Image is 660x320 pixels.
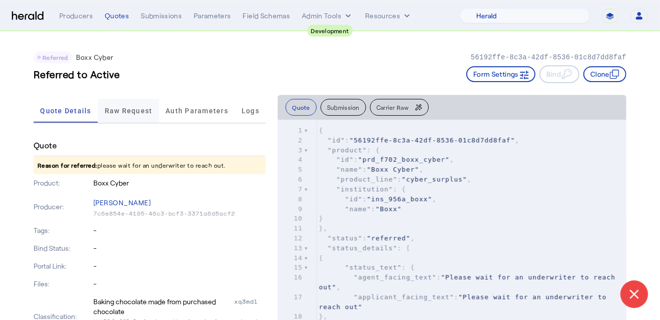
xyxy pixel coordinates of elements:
span: : , [319,137,519,144]
span: : , [319,166,423,173]
div: 1 [278,126,304,136]
span: "cyber_surplus" [402,176,467,183]
button: Resources dropdown menu [365,11,412,21]
div: 4 [278,155,304,165]
h4: Quote [34,139,57,151]
span: { [319,127,323,134]
div: Development [307,25,353,37]
span: : , [319,156,454,163]
span: Logs [242,107,259,114]
p: 7c6e854e-4105-46c3-bcf3-3371a6d5acf2 [93,210,266,218]
span: "agent_facing_text" [354,274,437,281]
span: "Boxx Cyber" [367,166,419,173]
div: 8 [278,194,304,204]
span: : [319,293,611,311]
span: } [319,215,323,222]
span: { [319,254,323,262]
div: 6 [278,175,304,184]
div: 10 [278,214,304,224]
p: Boxx Cyber [93,178,266,188]
span: "id" [336,156,354,163]
span: }, [319,225,328,232]
button: internal dropdown menu [302,11,353,21]
span: "status_text" [345,264,402,271]
p: - [93,261,266,271]
span: Reason for referred: [38,162,97,169]
div: 14 [278,253,304,263]
div: Field Schemas [243,11,290,21]
div: Baking chocolate made from purchased chocolate [93,297,233,317]
div: 9 [278,204,304,214]
span: "ins_956a_boxx" [367,195,432,203]
div: Quotes [105,11,129,21]
span: "status" [328,234,363,242]
span: "prd_f702_boxx_cyber" [358,156,450,163]
span: Raw Request [105,107,153,114]
p: Producer: [34,202,91,212]
span: : , [319,274,619,291]
p: - [93,243,266,253]
button: Bind [539,65,579,83]
span: "name" [345,205,371,213]
span: Referred [42,54,68,61]
div: Producers [59,11,93,21]
p: [PERSON_NAME] [93,196,266,210]
button: Quote [286,99,317,116]
p: Portal Link: [34,261,91,271]
div: Parameters [194,11,231,21]
div: 11 [278,224,304,233]
p: - [93,279,266,289]
p: 56192ffe-8c3a-42df-8536-01c8d7dd8faf [471,52,626,62]
span: Quote Details [40,107,91,114]
span: "name" [336,166,363,173]
span: "institution" [336,185,393,193]
span: "id" [345,195,362,203]
button: Submission [321,99,366,116]
span: Carrier Raw [376,104,409,110]
button: Carrier Raw [370,99,429,116]
span: "56192ffe-8c3a-42df-8536-01c8d7dd8faf" [349,137,515,144]
div: 7 [278,184,304,194]
span: "Boxx" [375,205,402,213]
p: Product: [34,178,91,188]
p: please wait for an underwriter to reach out. [34,156,266,174]
p: - [93,226,266,235]
p: Tags: [34,226,91,235]
span: : [319,205,402,213]
div: 5 [278,165,304,175]
button: Form Settings [466,66,536,82]
div: 15 [278,263,304,273]
div: 2 [278,136,304,145]
div: 3 [278,145,304,155]
div: Submissions [141,11,182,21]
div: 17 [278,292,304,302]
span: : { [319,146,380,154]
span: "status_details" [328,244,397,252]
span: Auth Parameters [165,107,228,114]
span: : , [319,195,436,203]
span: : [ [319,244,410,252]
div: 12 [278,233,304,243]
span: "product_line" [336,176,398,183]
span: : { [319,185,406,193]
span: }, [319,313,328,320]
p: Files: [34,279,91,289]
div: xq3mdl [234,297,266,317]
span: : { [319,264,414,271]
p: Boxx Cyber [76,52,114,62]
h3: Referred to Active [34,67,120,81]
div: 13 [278,243,304,253]
span: : , [319,234,414,242]
span: "applicant_facing_text" [354,293,454,301]
span: "Please wait for an underwriter to reach out" [319,274,619,291]
span: "Please wait for an underwriter to reach out" [319,293,611,311]
button: Clone [583,66,626,82]
p: Bind Status: [34,243,91,253]
span: : , [319,176,471,183]
span: "id" [328,137,345,144]
span: "referred" [367,234,411,242]
div: 16 [278,273,304,282]
span: "product" [328,146,367,154]
img: Herald Logo [12,11,43,21]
